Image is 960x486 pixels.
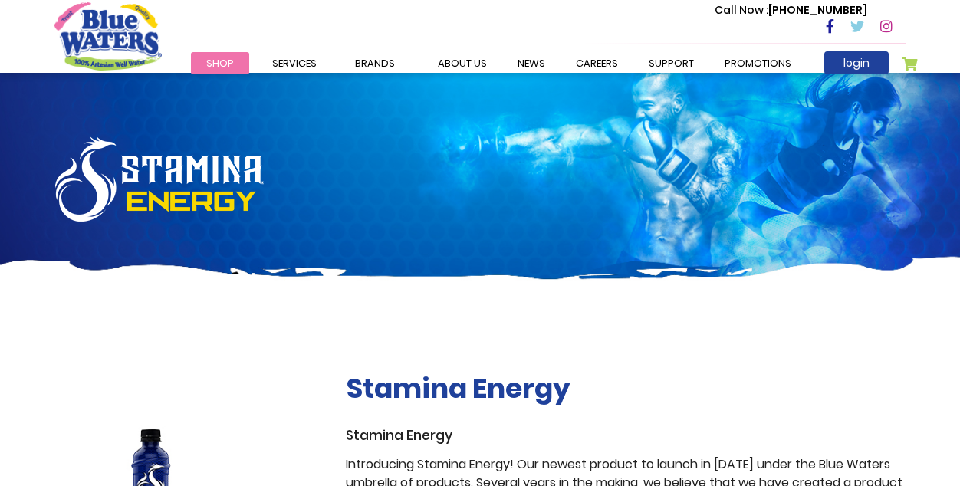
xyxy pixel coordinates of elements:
h2: Stamina Energy [346,372,906,405]
a: careers [561,52,633,74]
h3: Stamina Energy [346,428,906,444]
a: Shop [191,52,249,74]
span: Brands [355,56,395,71]
a: News [502,52,561,74]
a: Promotions [709,52,807,74]
a: about us [422,52,502,74]
a: Services [257,52,332,74]
a: Brands [340,52,410,74]
span: Shop [206,56,234,71]
p: [PHONE_NUMBER] [715,2,867,18]
a: login [824,51,889,74]
span: Call Now : [715,2,768,18]
a: support [633,52,709,74]
span: Services [272,56,317,71]
a: store logo [54,2,162,70]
